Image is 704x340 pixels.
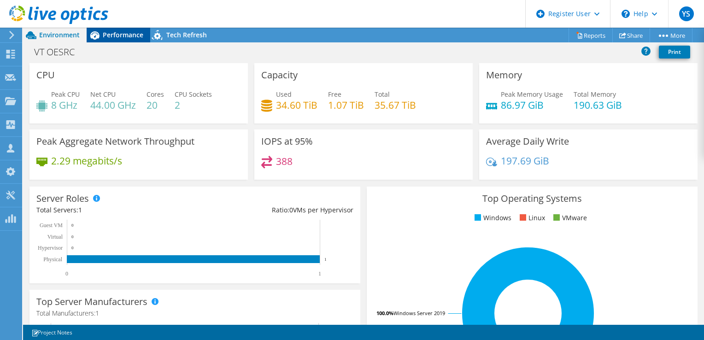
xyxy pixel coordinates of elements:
[261,136,313,147] h3: IOPS at 95%
[486,136,569,147] h3: Average Daily Write
[276,90,292,99] span: Used
[612,28,650,42] a: Share
[574,100,622,110] h4: 190.63 GiB
[65,270,68,277] text: 0
[276,100,317,110] h4: 34.60 TiB
[679,6,694,21] span: YS
[36,297,147,307] h3: Top Server Manufacturers
[486,70,522,80] h3: Memory
[376,310,393,317] tspan: 100.0%
[318,270,321,277] text: 1
[36,205,195,215] div: Total Servers:
[51,90,80,99] span: Peak CPU
[147,100,164,110] h4: 20
[95,309,99,317] span: 1
[36,308,353,318] h4: Total Manufacturers:
[375,100,416,110] h4: 35.67 TiB
[501,156,549,166] h4: 197.69 GiB
[36,136,194,147] h3: Peak Aggregate Network Throughput
[574,90,616,99] span: Total Memory
[39,30,80,39] span: Environment
[30,47,89,57] h1: VT OESRC
[71,246,74,250] text: 0
[43,256,62,263] text: Physical
[551,213,587,223] li: VMware
[25,327,79,338] a: Project Notes
[622,10,630,18] svg: \n
[90,100,136,110] h4: 44.00 GHz
[78,205,82,214] span: 1
[195,205,353,215] div: Ratio: VMs per Hypervisor
[51,156,122,166] h4: 2.29 megabits/s
[472,213,511,223] li: Windows
[51,100,80,110] h4: 8 GHz
[328,90,341,99] span: Free
[47,234,63,240] text: Virtual
[289,205,293,214] span: 0
[328,100,364,110] h4: 1.07 TiB
[175,100,212,110] h4: 2
[650,28,692,42] a: More
[324,257,327,262] text: 1
[175,90,212,99] span: CPU Sockets
[40,222,63,229] text: Guest VM
[393,310,445,317] tspan: Windows Server 2019
[517,213,545,223] li: Linux
[71,234,74,239] text: 0
[71,223,74,228] text: 0
[276,156,293,166] h4: 388
[38,245,63,251] text: Hypervisor
[501,100,563,110] h4: 86.97 GiB
[501,90,563,99] span: Peak Memory Usage
[166,30,207,39] span: Tech Refresh
[374,193,691,204] h3: Top Operating Systems
[90,90,116,99] span: Net CPU
[36,193,89,204] h3: Server Roles
[375,90,390,99] span: Total
[569,28,613,42] a: Reports
[36,70,55,80] h3: CPU
[147,90,164,99] span: Cores
[103,30,143,39] span: Performance
[659,46,690,59] a: Print
[261,70,298,80] h3: Capacity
